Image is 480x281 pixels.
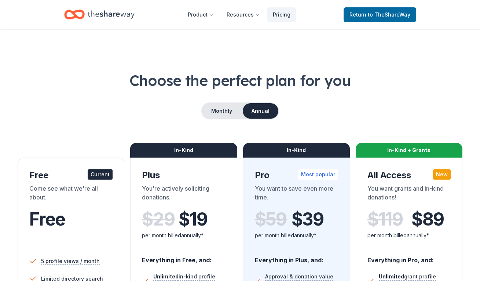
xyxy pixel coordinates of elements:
[142,231,225,240] div: per month billed annually*
[88,169,113,180] div: Current
[411,209,444,230] span: $ 89
[368,11,410,18] span: to TheShareWay
[255,169,338,181] div: Pro
[29,208,65,230] span: Free
[367,184,451,205] div: You want grants and in-kind donations!
[298,169,338,180] div: Most popular
[292,209,324,230] span: $ 39
[349,10,410,19] span: Return
[267,7,296,22] a: Pricing
[18,70,462,91] h1: Choose the perfect plan for you
[142,184,225,205] div: You're actively soliciting donations.
[255,184,338,205] div: You want to save even more time.
[202,103,241,119] button: Monthly
[367,249,451,265] div: Everything in Pro, and:
[142,249,225,265] div: Everything in Free, and:
[243,103,278,119] button: Annual
[29,184,113,205] div: Come see what we're all about.
[379,273,404,280] span: Unlimited
[356,143,462,158] div: In-Kind + Grants
[182,6,296,23] nav: Main
[255,249,338,265] div: Everything in Plus, and:
[130,143,237,158] div: In-Kind
[221,7,265,22] button: Resources
[255,231,338,240] div: per month billed annually*
[344,7,416,22] a: Returnto TheShareWay
[367,169,451,181] div: All Access
[243,143,350,158] div: In-Kind
[433,169,451,180] div: New
[153,273,179,280] span: Unlimited
[29,169,113,181] div: Free
[64,6,135,23] a: Home
[179,209,207,230] span: $ 19
[142,169,225,181] div: Plus
[367,231,451,240] div: per month billed annually*
[182,7,219,22] button: Product
[41,257,100,266] span: 5 profile views / month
